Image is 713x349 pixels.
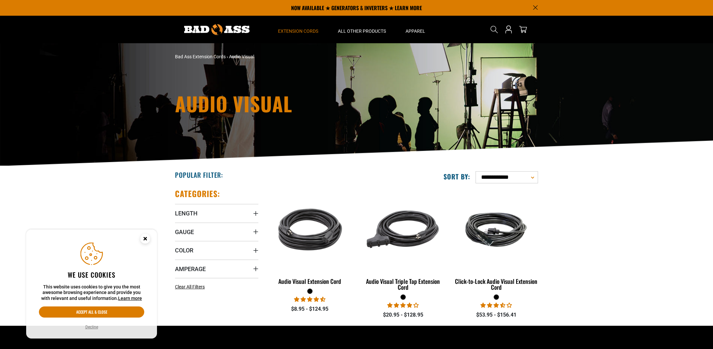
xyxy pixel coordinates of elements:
[455,204,537,255] img: black
[406,28,425,34] span: Apparel
[338,28,386,34] span: All Other Products
[175,223,258,241] summary: Gauge
[175,94,414,113] h1: Audio Visual
[268,305,352,313] div: $8.95 - $124.95
[362,192,444,267] img: black
[175,171,223,179] h2: Popular Filter:
[361,278,445,290] div: Audio Visual Triple Tap Extension Cord
[396,16,435,43] summary: Apparel
[294,296,325,303] span: 4.71 stars
[268,189,352,288] a: black Audio Visual Extension Cord
[175,189,220,199] h2: Categories:
[175,210,198,217] span: Length
[39,270,144,279] h2: We use cookies
[455,311,538,319] div: $53.95 - $156.41
[184,24,250,35] img: Bad Ass Extension Cords
[227,54,228,59] span: ›
[175,54,226,59] a: Bad Ass Extension Cords
[83,324,100,330] button: Decline
[328,16,396,43] summary: All Other Products
[229,54,254,59] span: Audio Visual
[455,278,538,290] div: Click-to-Lock Audio Visual Extension Cord
[175,265,206,273] span: Amperage
[118,296,142,301] a: Learn more
[480,302,512,308] span: 3.50 stars
[175,284,205,289] span: Clear All Filters
[175,241,258,259] summary: Color
[268,16,328,43] summary: Extension Cords
[175,53,414,60] nav: breadcrumbs
[269,192,351,267] img: black
[489,24,499,35] summary: Search
[175,228,194,236] span: Gauge
[268,278,352,284] div: Audio Visual Extension Cord
[175,247,193,254] span: Color
[175,284,207,290] a: Clear All Filters
[39,306,144,318] button: Accept all & close
[387,302,419,308] span: 3.75 stars
[39,284,144,302] p: This website uses cookies to give you the most awesome browsing experience and provide you with r...
[361,311,445,319] div: $20.95 - $128.95
[26,230,157,339] aside: Cookie Consent
[361,189,445,294] a: black Audio Visual Triple Tap Extension Cord
[443,172,470,181] label: Sort by:
[175,260,258,278] summary: Amperage
[455,189,538,294] a: black Click-to-Lock Audio Visual Extension Cord
[278,28,318,34] span: Extension Cords
[175,204,258,222] summary: Length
